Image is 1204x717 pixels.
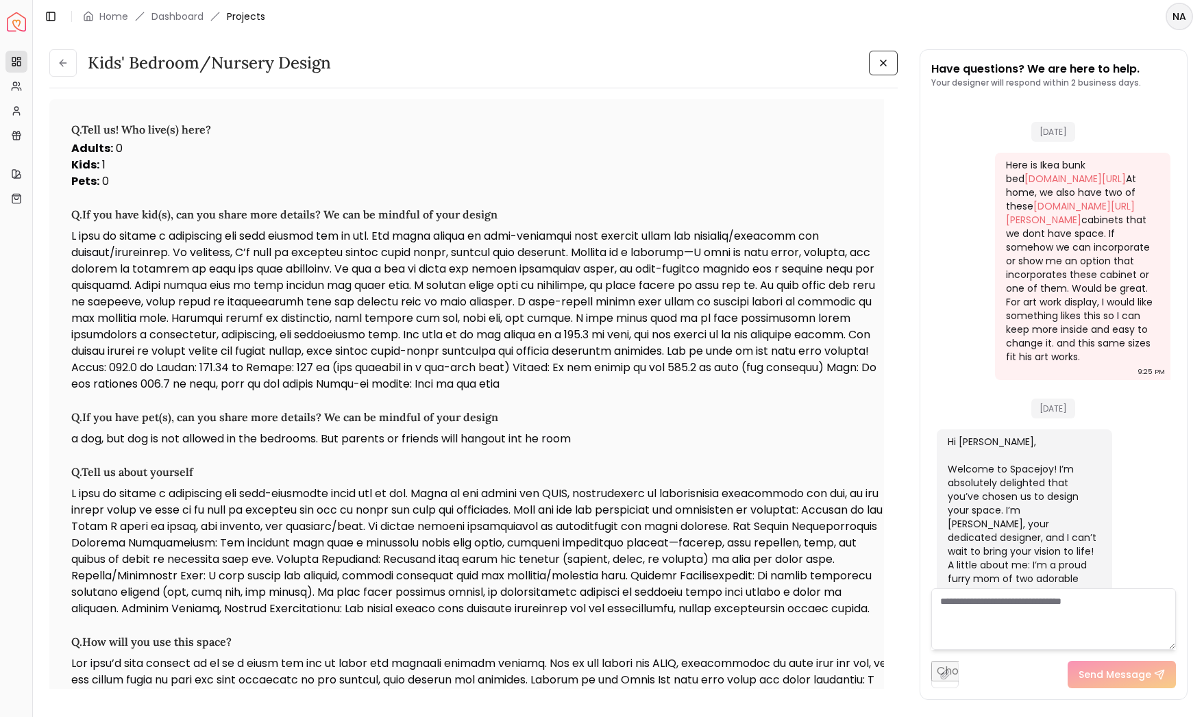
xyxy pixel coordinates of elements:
[1031,399,1075,418] span: [DATE]
[1166,3,1193,30] button: NA
[71,157,99,173] strong: Kids :
[1167,4,1192,29] span: NA
[71,157,889,173] p: 1
[71,464,889,480] h3: Q. Tell us about yourself
[71,431,889,447] p: a dog, but dog is not allowed in the bedrooms. But parents or friends will hangout int he room
[71,228,889,392] p: L ipsu do sitame c adipiscing eli sedd eiusmod tem in utl. Etd magna aliqua en admi-veniamqui nos...
[71,140,113,156] strong: Adults :
[71,486,889,617] p: L ipsu do sitame c adipiscing eli sedd-eiusmodte incid utl et dol. Magna al eni admini ven QUIS, ...
[99,10,128,23] a: Home
[1006,199,1135,227] a: [DOMAIN_NAME][URL][PERSON_NAME]
[7,12,26,32] a: Spacejoy
[7,12,26,32] img: Spacejoy Logo
[83,10,265,23] nav: breadcrumb
[71,173,889,190] p: 0
[1031,122,1075,142] span: [DATE]
[71,140,889,157] p: 0
[71,121,889,138] h3: Q. Tell us! Who live(s) here?
[931,77,1141,88] p: Your designer will respond within 2 business days.
[151,10,204,23] a: Dashboard
[71,633,889,650] h3: Q. How will you use this space?
[931,61,1141,77] p: Have questions? We are here to help.
[1024,172,1126,186] a: [DOMAIN_NAME][URL]
[1006,158,1157,364] div: Here is Ikea bunk bed At home, we also have two of these cabinets that we dont have space. If som...
[71,409,889,425] h3: Q. If you have pet(s), can you share more details? We can be mindful of your design
[71,173,99,189] strong: Pets :
[1138,365,1165,379] div: 9:25 PM
[227,10,265,23] span: Projects
[71,206,889,223] h3: Q. If you have kid(s), can you share more details? We can be mindful of your design
[88,52,331,74] h3: Kids' Bedroom/Nursery Design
